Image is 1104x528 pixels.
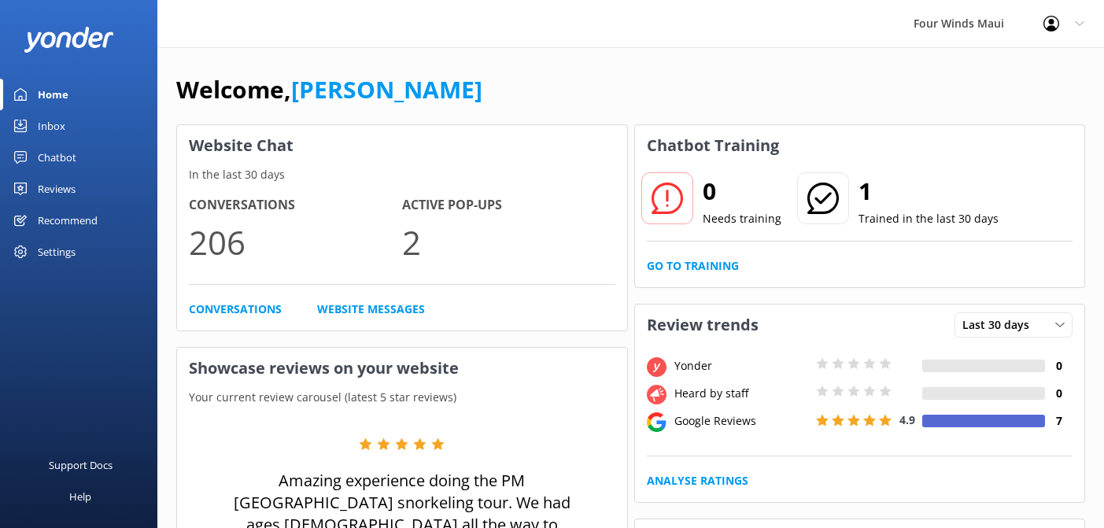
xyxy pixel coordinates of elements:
span: 4.9 [899,412,915,427]
p: 2 [402,216,615,268]
img: yonder-white-logo.png [24,27,114,53]
p: Your current review carousel (latest 5 star reviews) [177,389,627,406]
h2: 1 [858,172,999,210]
a: Go to Training [647,257,739,275]
h3: Review trends [635,305,770,345]
span: Last 30 days [962,316,1039,334]
h4: 7 [1045,412,1073,430]
a: [PERSON_NAME] [291,73,482,105]
h2: 0 [703,172,781,210]
a: Conversations [189,301,282,318]
a: Analyse Ratings [647,472,748,489]
h1: Welcome, [176,71,482,109]
div: Inbox [38,110,65,142]
h4: Active Pop-ups [402,195,615,216]
p: 206 [189,216,402,268]
h3: Showcase reviews on your website [177,348,627,389]
h4: Conversations [189,195,402,216]
div: Google Reviews [670,412,812,430]
div: Yonder [670,357,812,375]
a: Website Messages [317,301,425,318]
div: Settings [38,236,76,268]
p: In the last 30 days [177,166,627,183]
div: Heard by staff [670,385,812,402]
div: Recommend [38,205,98,236]
p: Needs training [703,210,781,227]
h3: Chatbot Training [635,125,791,166]
div: Reviews [38,173,76,205]
div: Help [69,481,91,512]
h4: 0 [1045,385,1073,402]
div: Support Docs [49,449,113,481]
div: Chatbot [38,142,76,173]
h3: Website Chat [177,125,627,166]
div: Home [38,79,68,110]
p: Trained in the last 30 days [858,210,999,227]
h4: 0 [1045,357,1073,375]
